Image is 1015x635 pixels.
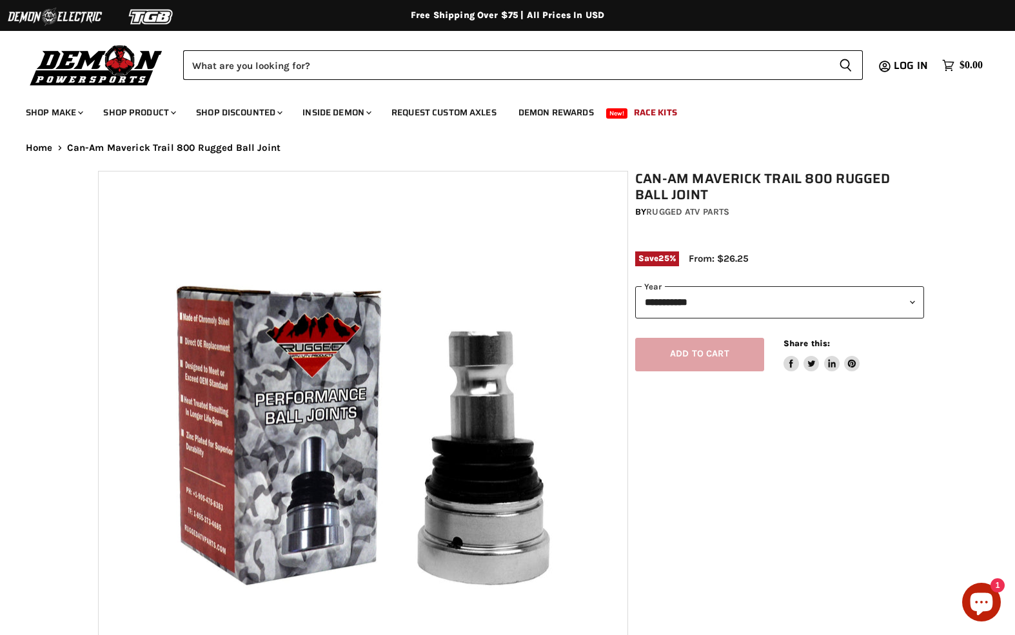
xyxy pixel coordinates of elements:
a: $0.00 [936,56,989,75]
form: Product [183,50,863,80]
a: Demon Rewards [509,99,604,126]
select: year [635,286,924,318]
a: Home [26,142,53,153]
span: 25 [658,253,669,263]
span: Log in [894,57,928,73]
span: Can-Am Maverick Trail 800 Rugged Ball Joint [67,142,281,153]
a: Request Custom Axles [382,99,506,126]
span: New! [606,108,628,119]
div: by [635,205,924,219]
a: Shop Product [94,99,184,126]
ul: Main menu [16,94,980,126]
button: Search [829,50,863,80]
a: Rugged ATV Parts [646,206,729,217]
aside: Share this: [783,338,860,372]
img: TGB Logo 2 [103,5,200,29]
img: Demon Powersports [26,42,167,88]
a: Shop Make [16,99,91,126]
a: Inside Demon [293,99,379,126]
inbox-online-store-chat: Shopify online store chat [958,583,1005,625]
img: Demon Electric Logo 2 [6,5,103,29]
span: Save % [635,251,679,266]
span: Share this: [783,338,830,348]
a: Log in [888,60,936,72]
input: Search [183,50,829,80]
span: $0.00 [960,59,983,72]
a: Race Kits [624,99,687,126]
span: From: $26.25 [689,253,749,264]
a: Shop Discounted [186,99,290,126]
h1: Can-Am Maverick Trail 800 Rugged Ball Joint [635,171,924,203]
